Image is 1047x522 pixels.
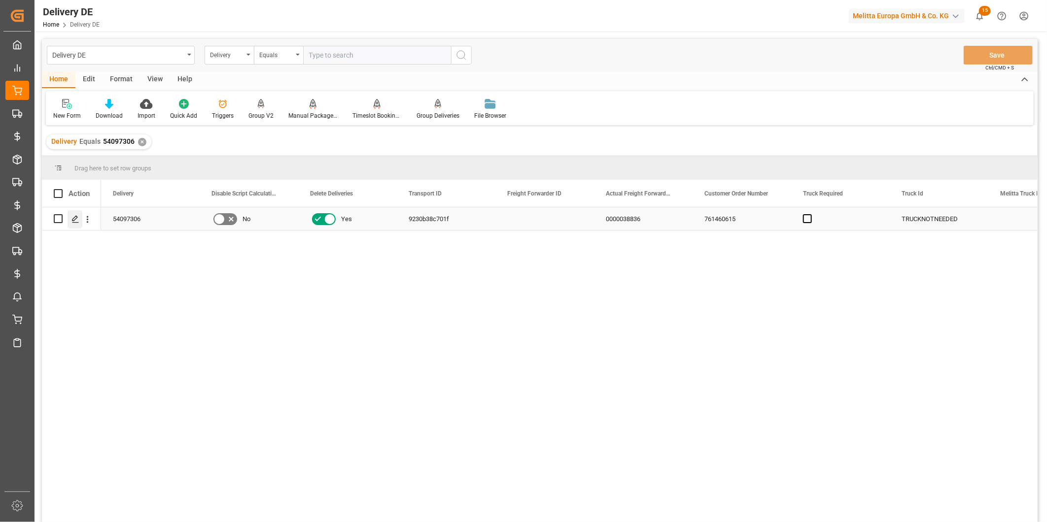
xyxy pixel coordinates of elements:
a: Home [43,21,59,28]
span: Disable Script Calculations [211,190,278,197]
div: Quick Add [170,111,197,120]
button: Melitta Europa GmbH & Co. KG [849,6,969,25]
span: Delivery [51,137,77,145]
span: Delivery [113,190,134,197]
span: Delete Deliveries [310,190,353,197]
button: open menu [205,46,254,65]
div: New Form [53,111,81,120]
span: 15 [979,6,991,16]
div: Edit [75,71,103,88]
button: Save [964,46,1033,65]
span: Equals [79,137,101,145]
div: 54097306 [101,207,200,230]
button: Help Center [991,5,1013,27]
div: Delivery DE [52,48,184,61]
div: ✕ [138,138,146,146]
div: TRUCKNOTNEEDED [890,207,988,230]
div: Group Deliveries [417,111,459,120]
div: 0000038836 [594,207,693,230]
span: Truck Required [803,190,843,197]
div: Manual Package TypeDetermination [288,111,338,120]
div: Action [69,189,90,198]
button: show 15 new notifications [969,5,991,27]
button: open menu [47,46,195,65]
div: Home [42,71,75,88]
span: Truck Id [902,190,923,197]
div: Group V2 [248,111,274,120]
div: View [140,71,170,88]
span: Actual Freight Forwarder ID [606,190,672,197]
div: Triggers [212,111,234,120]
div: Delivery DE [43,4,100,19]
button: search button [451,46,472,65]
button: open menu [254,46,303,65]
div: File Browser [474,111,506,120]
div: 9230b38c701f [397,207,495,230]
div: Format [103,71,140,88]
span: Transport ID [409,190,442,197]
div: Equals [259,48,293,60]
span: Customer Order Number [704,190,768,197]
span: Ctrl/CMD + S [985,64,1014,71]
div: Press SPACE to select this row. [42,207,101,230]
div: Delivery [210,48,244,60]
span: Freight Forwarder ID [507,190,561,197]
span: Yes [341,208,352,230]
span: 54097306 [103,137,135,145]
div: Timeslot Booking Report [352,111,402,120]
span: Drag here to set row groups [74,164,151,172]
div: Help [170,71,200,88]
div: 761460615 [693,207,791,230]
input: Type to search [303,46,451,65]
span: No [243,208,250,230]
div: Melitta Europa GmbH & Co. KG [849,9,965,23]
span: Melitta Truck ID [1000,190,1042,197]
div: Download [96,111,123,120]
div: Import [138,111,155,120]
